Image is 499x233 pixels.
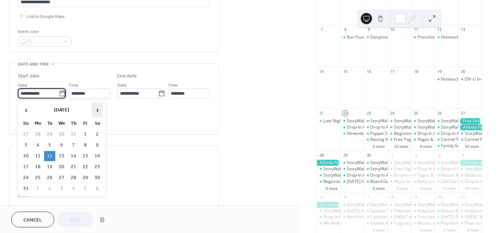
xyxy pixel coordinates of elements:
[319,69,324,74] div: 14
[411,34,435,40] div: Preschool Story Hour - Taylor Center of Natural History
[394,220,485,226] div: Yoga at [GEOGRAPHIC_DATA][PERSON_NAME]
[32,118,43,129] th: Mo
[347,166,427,172] div: StoryWalk - [GEOGRAPHIC_DATA] Fishers
[343,27,348,32] div: 8
[388,208,411,214] div: Pokemon Trading Hour - Carmel Library
[68,184,79,194] td: 4
[370,227,387,233] button: 3 more
[32,173,43,183] td: 25
[458,160,482,166] div: The Harvest Moon Festival - Main Street Sheridan
[435,220,458,226] div: Play-Doh Maker Station: Monsters - Carmel Library
[435,34,458,40] div: Homeschool Hikers - Cool Creek Nature Center
[32,103,91,118] th: [DATE]
[18,73,40,80] div: Start date
[390,152,395,158] div: 1
[411,166,435,172] div: Drop-In Activity: Wire Sculptures - Fishers Library
[364,172,387,178] div: Drop-In Activity: Wire Sculptures - Fishers Library
[390,27,395,32] div: 10
[435,166,458,172] div: Drop-In Activity: Wire Sculptures - Fishers Library
[388,118,411,124] div: StoryWalk - Prather Park Carmel
[323,118,393,124] div: Late Night on [GEOGRAPHIC_DATA]
[413,194,419,199] div: 9
[364,131,387,137] div: Puppet Show - Westfield Library
[435,214,458,220] div: Friday Funday - Westfield Library
[417,185,435,191] button: 4 more
[26,13,65,20] span: Link to Google Maps
[411,124,435,130] div: StoryWalk - Cumberland Park Fishers
[20,162,31,172] td: 17
[435,124,458,130] div: StoryWalk - Cumberland Park Fishers
[392,143,411,149] button: 10 more
[388,166,411,172] div: Free Yoga Wednesdays - Flat Fork Creek Park Fishers
[458,172,482,178] div: Noblesville Farmers Market - Federal Hill Commons
[364,220,387,226] div: Gambit 425 - Carmel Library
[92,173,103,183] td: 30
[343,194,348,199] div: 6
[56,173,67,183] td: 27
[388,179,411,185] div: Music & Movement with Dance Fam - Westfield Library
[364,137,387,143] div: Raising Readers Storytime - Cicero Library
[435,137,458,143] div: Carmel Food Truck Nights - Ginther Green
[390,69,395,74] div: 17
[317,172,340,178] div: StoryWalk - Cumberland Park Fishers
[364,214,387,220] div: Calisthenics and Core - Prather Park
[317,220,340,226] div: We Walk Indy - Geist Marina
[413,69,419,74] div: 18
[437,27,442,32] div: 12
[20,129,31,139] td: 27
[394,118,492,124] div: StoryWalk - [PERSON_NAME][GEOGRAPHIC_DATA]
[343,152,348,158] div: 29
[323,172,404,178] div: StoryWalk - [GEOGRAPHIC_DATA] Fishers
[92,162,103,172] td: 23
[20,184,31,194] td: 31
[370,220,439,226] div: Gambit 425 - [GEOGRAPHIC_DATA]
[20,173,31,183] td: 24
[319,194,324,199] div: 5
[411,214,435,220] div: Preschool Story Hour - Taylor Center of Natural History
[56,140,67,150] td: 6
[435,76,458,82] div: Homeschool Outdoor Skills Academy - Morse Park & Beach
[366,152,371,158] div: 30
[370,166,451,172] div: StoryWalk - [GEOGRAPHIC_DATA] Fishers
[23,217,42,224] span: Cancel
[340,34,364,40] div: Run Your Way - Taylor Center of Natural History
[340,131,364,137] div: Nintendo Switch Game Night - Carmel Library
[11,212,54,227] a: Cancel
[56,162,67,172] td: 20
[413,111,419,116] div: 25
[388,202,411,208] div: StoryWalk - Prather Park Carmel
[340,214,364,220] div: World Habitat Day Tree Planting 2025
[92,140,103,150] td: 9
[18,61,49,68] span: Date and time
[411,179,435,185] div: Baby Love Story Time - Westfield Library
[458,179,482,185] div: Drop-In Activity: Wire Sculptures - Fishers Library
[413,27,419,32] div: 11
[80,162,91,172] td: 22
[435,202,458,208] div: StoryWalk - Prather Park Carmel
[317,166,340,172] div: StoryWalk - Prather Park Carmel
[56,184,67,194] td: 3
[435,118,458,124] div: StoryWalk - Prather Park Carmel
[458,137,482,143] div: Carmel Farmers Market - Carter Green
[347,208,428,214] div: [DATE] Story Time - [GEOGRAPHIC_DATA]
[366,194,371,199] div: 7
[80,118,91,129] th: Fr
[388,160,411,166] div: StoryWalk - Prather Park Carmel
[370,160,469,166] div: StoryWalk - [PERSON_NAME][GEOGRAPHIC_DATA]
[458,76,482,82] div: DIY-U In-Store Kids Workshops - Lowe's
[44,129,55,139] td: 29
[366,27,371,32] div: 9
[168,82,178,89] span: Time
[388,172,411,178] div: Drop-In Activity: Wire Sculptures - Fishers Library
[458,124,482,130] div: Atlanta New Earth Festival
[68,118,79,129] th: Th
[390,111,395,116] div: 24
[366,111,371,116] div: 23
[370,185,387,191] button: 6 more
[461,69,466,74] div: 20
[370,172,479,178] div: Drop-In Activity: Wire Sculptures - [GEOGRAPHIC_DATA]
[364,179,387,185] div: Board Game Alliance Homeschool Program - Noblesville Library
[390,194,395,199] div: 8
[319,152,324,158] div: 28
[458,214,482,220] div: SWEAT at The Yard Outdoor Pilates - Fishers District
